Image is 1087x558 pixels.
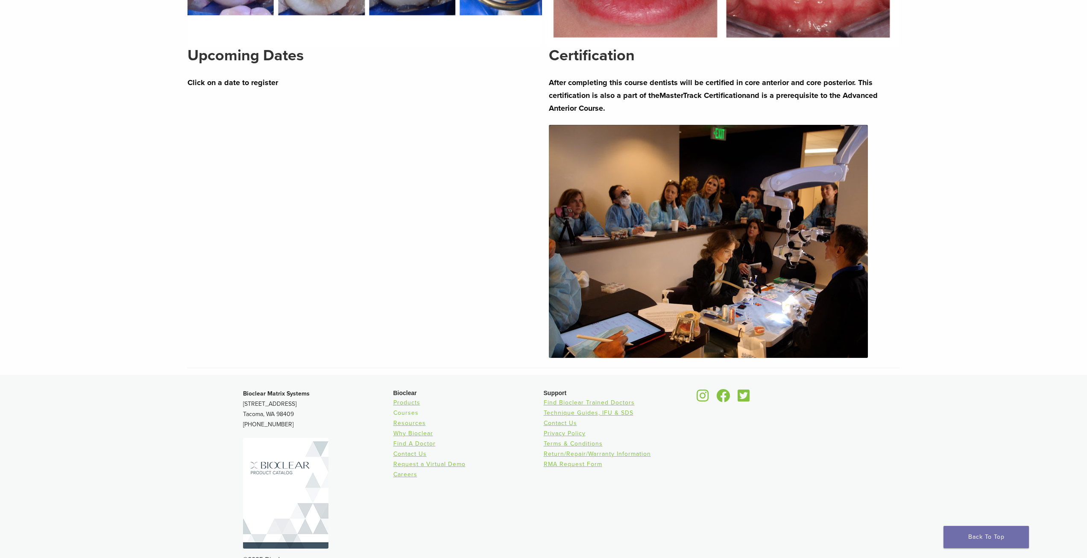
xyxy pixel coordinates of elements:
a: Courses [393,409,419,416]
a: Resources [393,419,426,427]
h2: Certification [549,45,899,66]
img: Bioclear [243,438,328,549]
a: Back To Top [943,526,1029,548]
span: Support [544,390,567,396]
a: Privacy Policy [544,430,586,437]
a: Careers [393,471,417,478]
a: RMA Request Form [544,461,602,468]
a: Find Bioclear Trained Doctors [544,399,635,406]
a: Technique Guides, IFU & SDS [544,409,633,416]
a: Contact Us [544,419,577,427]
a: Find A Doctor [393,440,436,447]
a: Terms & Conditions [544,440,603,447]
a: Products [393,399,420,406]
a: Bioclear [735,394,753,403]
a: Contact Us [393,450,427,458]
strong: After completing this course dentists will be certified in core anterior and core posterior. This... [549,78,878,113]
h2: Upcoming Dates [188,45,538,66]
a: Why Bioclear [393,430,433,437]
strong: Click on a date to register [188,78,278,87]
a: Request a Virtual Demo [393,461,466,468]
strong: Bioclear Matrix Systems [243,390,310,397]
span: Bioclear [393,390,417,396]
strong: MasterTrack Certification [659,91,746,100]
a: Bioclear [714,394,733,403]
a: Return/Repair/Warranty Information [544,450,651,458]
a: Bioclear [694,394,712,403]
p: [STREET_ADDRESS] Tacoma, WA 98409 [PHONE_NUMBER] [243,389,393,430]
